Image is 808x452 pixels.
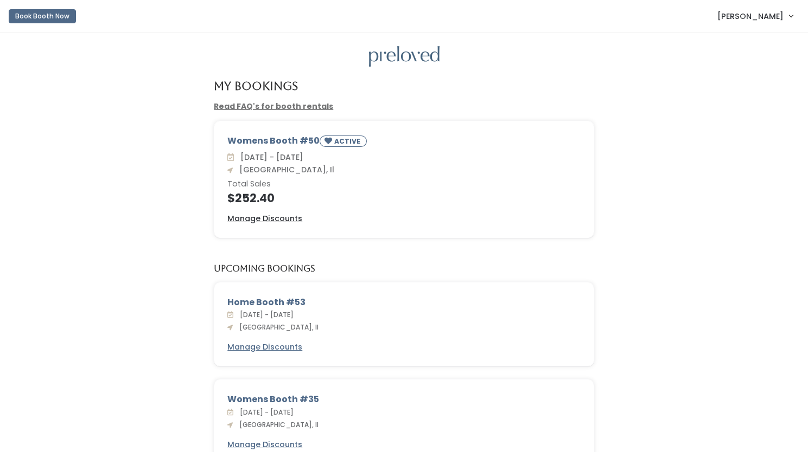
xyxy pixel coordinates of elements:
[214,264,315,274] h5: Upcoming Bookings
[235,322,319,332] span: [GEOGRAPHIC_DATA], Il
[707,4,804,28] a: [PERSON_NAME]
[9,9,76,23] button: Book Booth Now
[235,420,319,429] span: [GEOGRAPHIC_DATA], Il
[334,137,362,146] small: ACTIVE
[227,213,302,224] u: Manage Discounts
[227,439,302,450] u: Manage Discounts
[227,296,581,309] div: Home Booth #53
[227,213,302,224] a: Manage Discounts
[235,164,334,175] span: [GEOGRAPHIC_DATA], Il
[227,393,581,406] div: Womens Booth #35
[227,192,581,204] h4: $252.40
[227,341,302,353] a: Manage Discounts
[236,310,294,319] span: [DATE] - [DATE]
[214,80,298,92] h4: My Bookings
[214,101,333,112] a: Read FAQ's for booth rentals
[369,46,440,67] img: preloved logo
[227,439,302,450] a: Manage Discounts
[236,408,294,417] span: [DATE] - [DATE]
[9,4,76,28] a: Book Booth Now
[236,152,303,163] span: [DATE] - [DATE]
[227,180,581,189] h6: Total Sales
[227,134,581,151] div: Womens Booth #50
[717,10,784,22] span: [PERSON_NAME]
